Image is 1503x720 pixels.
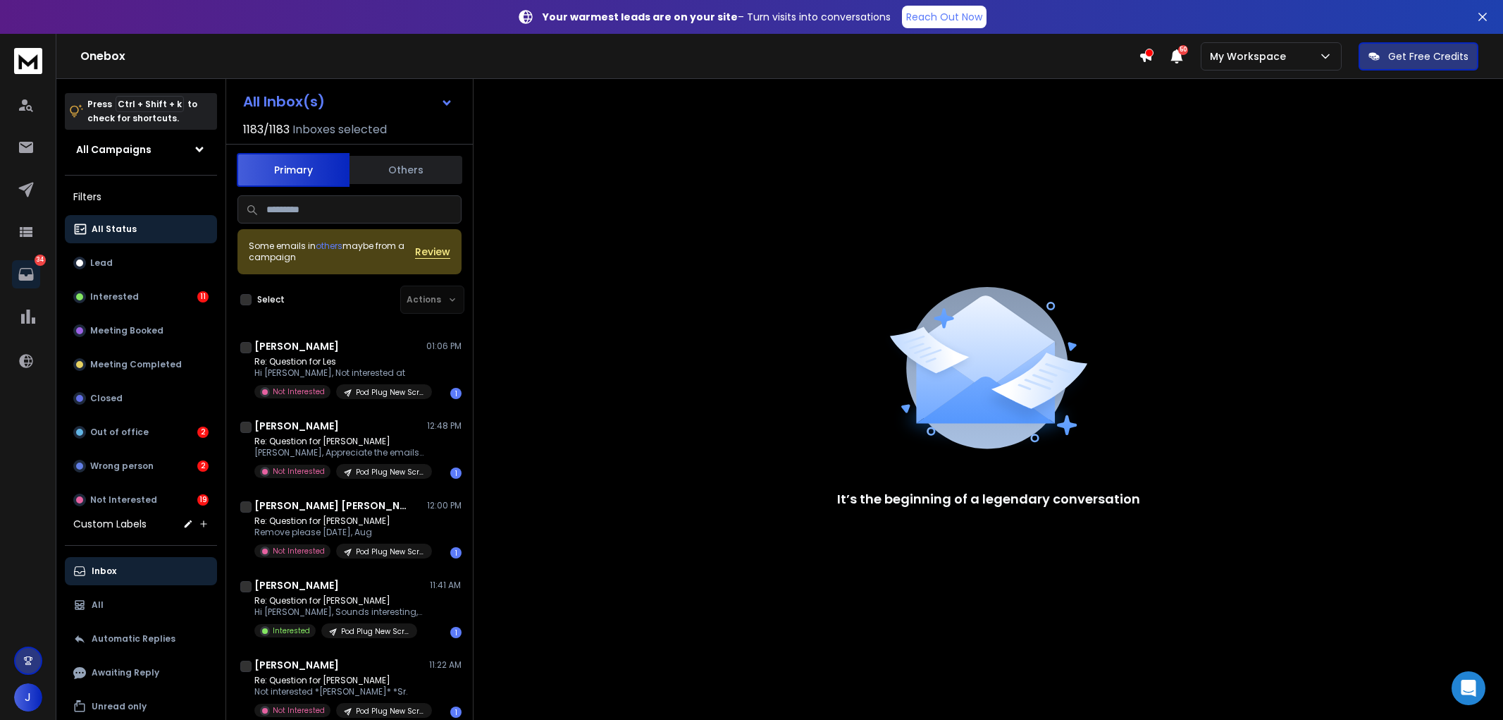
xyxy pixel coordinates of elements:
span: 50 [1178,45,1188,55]
p: – Turn visits into conversations [543,10,891,24]
h1: Onebox [80,48,1139,65]
p: Unread only [92,701,147,712]
p: Reach Out Now [906,10,982,24]
p: Hi [PERSON_NAME], Sounds interesting, totally [254,606,423,618]
div: 11 [197,291,209,303]
div: 1 [450,468,462,479]
button: All Status [65,215,217,243]
p: Re: Question for [PERSON_NAME] [254,436,423,447]
div: 1 [450,547,462,559]
h1: [PERSON_NAME] [254,339,339,353]
p: All [92,599,104,611]
button: Get Free Credits [1359,42,1478,71]
div: 19 [197,494,209,506]
button: Primary [237,153,350,187]
p: Pod Plug New Scraped List Target Cities 30k [356,547,423,557]
button: Wrong person2 [65,452,217,480]
h1: [PERSON_NAME] [254,658,339,672]
p: Not Interested [273,705,325,716]
h3: Inboxes selected [292,121,387,138]
button: Out of office2 [65,418,217,446]
p: 11:41 AM [430,580,462,591]
p: Not Interested [273,546,325,556]
p: Interested [90,291,139,303]
h3: Custom Labels [73,517,147,531]
button: All Inbox(s) [232,87,464,116]
span: others [316,240,342,252]
p: Press to check for shortcuts. [87,97,197,126]
p: Re: Question for [PERSON_NAME] [254,675,423,686]
div: 1 [450,627,462,638]
span: 1183 / 1183 [243,121,290,138]
button: Automatic Replies [65,625,217,653]
button: J [14,683,42,712]
p: Re: Question for [PERSON_NAME] [254,595,423,606]
p: 12:48 PM [427,420,462,432]
button: Closed [65,384,217,413]
p: 12:00 PM [427,500,462,511]
p: Lead [90,257,113,269]
p: Get Free Credits [1388,49,1468,63]
p: Meeting Booked [90,325,163,336]
p: Automatic Replies [92,633,175,645]
p: All Status [92,224,137,235]
div: 1 [450,388,462,399]
label: Select [257,294,285,305]
h1: [PERSON_NAME] [254,419,339,433]
h1: [PERSON_NAME] [254,578,339,592]
p: Closed [90,393,123,404]
p: Pod Plug New Scraped List Target Cities 30k [356,706,423,716]
p: My Workspace [1210,49,1292,63]
h3: Filters [65,187,217,207]
div: Some emails in maybe from a campaign [249,240,415,263]
p: Remove please [DATE], Aug [254,527,423,538]
button: Meeting Booked [65,317,217,345]
p: Wrong person [90,460,154,472]
div: 2 [197,427,209,438]
p: Meeting Completed [90,359,182,370]
span: Ctrl + Shift + k [116,96,184,112]
p: 11:22 AM [429,659,462,671]
button: Not Interested19 [65,486,217,514]
p: Hi [PERSON_NAME], Not interested at [254,367,423,379]
p: Re: Question for [PERSON_NAME] [254,515,423,527]
p: Not Interested [273,466,325,477]
p: It’s the beginning of a legendary conversation [837,489,1140,509]
p: Awaiting Reply [92,667,159,678]
button: Review [415,245,450,259]
p: Inbox [92,566,116,577]
button: Inbox [65,557,217,585]
h1: All Inbox(s) [243,94,325,109]
button: All [65,591,217,619]
h1: All Campaigns [76,142,151,157]
a: 34 [12,260,40,288]
button: Others [350,154,462,185]
div: 1 [450,707,462,718]
button: Awaiting Reply [65,659,217,687]
p: Not interested *[PERSON_NAME]* *Sr. [254,686,423,697]
button: Meeting Completed [65,350,217,379]
a: Reach Out Now [902,6,986,28]
p: Pod Plug New Scraped List Target Cities 30k [341,626,409,637]
strong: Your warmest leads are on your site [543,10,738,24]
p: Pod Plug New Scraped List Target Cities 30k [356,387,423,398]
div: 2 [197,460,209,472]
p: Interested [273,626,310,636]
div: Open Intercom Messenger [1452,671,1485,705]
p: [PERSON_NAME], Appreciate the emails, but [254,447,423,458]
p: Out of office [90,427,149,438]
h1: [PERSON_NAME] [PERSON_NAME] [254,499,409,513]
p: Re: Question for Les [254,356,423,367]
p: Not Interested [273,386,325,397]
p: 34 [35,255,46,266]
button: Interested11 [65,283,217,311]
button: Lead [65,249,217,277]
p: 01:06 PM [426,341,462,352]
img: logo [14,48,42,74]
p: Pod Plug New Scraped List Target Cities 30k [356,467,423,477]
button: All Campaigns [65,135,217,164]
p: Not Interested [90,494,157,506]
